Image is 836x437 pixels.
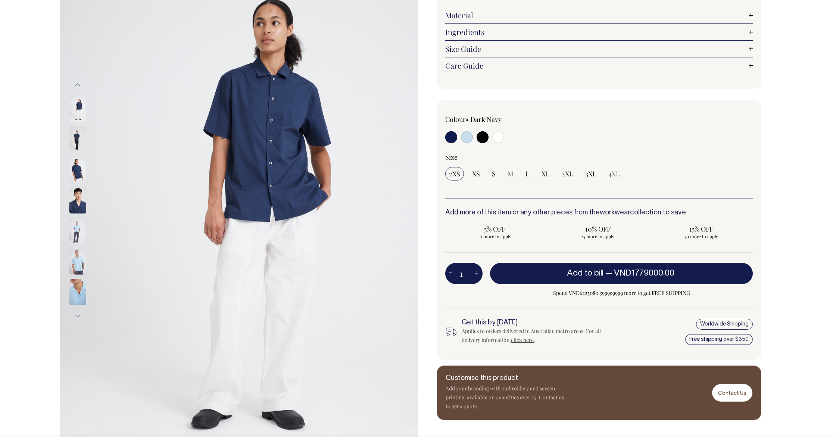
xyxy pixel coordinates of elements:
a: Contact Us [712,384,752,402]
h6: Add more of this item or any other pieces from the collection to save [445,209,753,217]
span: Spend VND6225080.399999999 more to get FREE SHIPPING [490,289,753,298]
span: XS [472,169,480,178]
input: 15% OFF 50 more to apply [652,222,751,242]
span: 15% OFF [655,224,747,233]
span: 2XS [449,169,460,178]
button: Previous [72,77,83,94]
span: • [466,115,469,124]
span: 10 more to apply [449,233,540,239]
div: Size [445,153,753,161]
input: 10% OFF 25 more to apply [549,222,648,242]
input: S [488,167,499,180]
span: 10% OFF [552,224,644,233]
input: 2XL [558,167,577,180]
img: true-blue [69,218,86,244]
span: XL [542,169,550,178]
button: - [445,266,456,281]
span: L [525,169,530,178]
img: dark-navy [69,126,86,152]
input: 5% OFF 10 more to apply [445,222,544,242]
span: 50 more to apply [655,233,747,239]
span: Add to bill [567,270,603,277]
p: Add your branding with embroidery and screen printing, available on quantities over 25. Contact u... [446,384,565,411]
span: VND1779000.00 [614,270,674,277]
button: Next [72,307,83,324]
input: 4XL [605,167,624,180]
a: click here [511,336,534,343]
input: XS [468,167,484,180]
img: true-blue [69,248,86,274]
a: Material [445,11,753,20]
input: L [522,167,533,180]
span: 5% OFF [449,224,540,233]
img: dark-navy [69,157,86,183]
span: 25 more to apply [552,233,644,239]
img: dark-navy [69,187,86,213]
img: true-blue [69,279,86,305]
span: M [508,169,514,178]
span: 2XL [562,169,573,178]
button: Add to bill —VND1779000.00 [490,263,753,284]
input: M [504,167,517,180]
a: workwear [600,210,630,216]
div: Applies to orders delivered in Australian metro areas. For all delivery information, . [462,327,613,345]
span: — [605,270,676,277]
button: + [471,266,483,281]
div: Colour [445,115,568,124]
input: 3XL [581,167,600,180]
a: Ingredients [445,28,753,37]
h6: Get this by [DATE] [462,319,613,327]
input: 2XS [445,167,464,180]
a: Care Guide [445,61,753,70]
h6: Customise this product [446,375,565,382]
label: Dark Navy [470,115,502,124]
span: 3XL [585,169,596,178]
span: S [492,169,496,178]
a: Size Guide [445,44,753,53]
img: dark-navy [69,95,86,122]
span: 4XL [608,169,620,178]
input: XL [538,167,553,180]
